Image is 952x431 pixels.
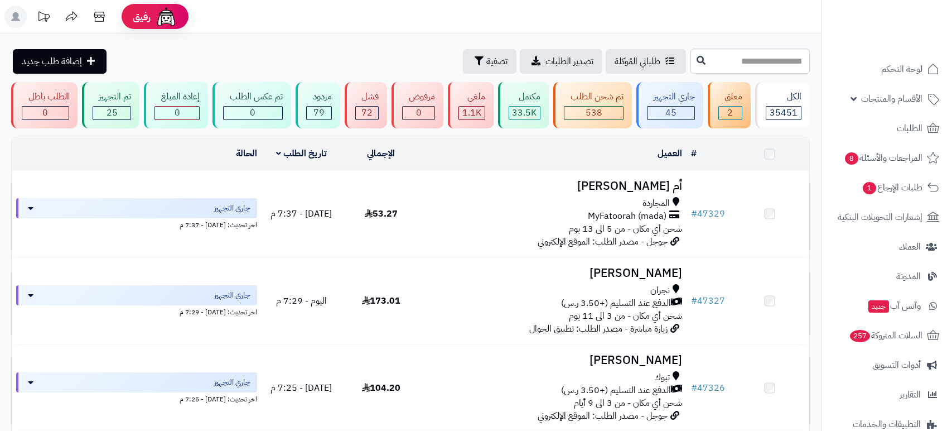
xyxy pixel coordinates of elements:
div: اخر تحديث: [DATE] - 7:25 م [16,392,257,404]
div: تم شحن الطلب [564,90,624,103]
span: 45 [665,106,676,119]
span: 2 [727,106,733,119]
span: 1.1K [462,106,481,119]
span: تصفية [486,55,508,68]
span: جوجل - مصدر الطلب: الموقع الإلكتروني [538,235,668,248]
div: 538 [564,107,623,119]
span: المراجعات والأسئلة [844,150,922,166]
a: السلات المتروكة257 [828,322,945,349]
div: اخر تحديث: [DATE] - 7:37 م [16,218,257,230]
span: وآتس آب [867,298,921,314]
span: طلبات الإرجاع [862,180,922,195]
span: 35451 [770,106,798,119]
span: 72 [361,106,373,119]
a: الحالة [236,147,257,160]
span: أدوات التسويق [872,357,921,373]
a: تم شحن الطلب 538 [551,82,634,128]
span: طلباتي المُوكلة [615,55,660,68]
div: تم التجهيز [93,90,132,103]
span: الطلبات [897,121,922,136]
div: 0 [224,107,282,119]
span: 257 [850,330,870,342]
span: جاري التجهيز [214,203,250,214]
span: 33.5K [512,106,537,119]
span: إشعارات التحويلات البنكية [838,209,922,225]
span: 0 [416,106,422,119]
a: مرفوض 0 [389,82,446,128]
span: العملاء [899,239,921,255]
div: 79 [307,107,331,119]
span: 173.01 [362,294,400,308]
div: مردود [306,90,332,103]
h3: أم [PERSON_NAME] [426,180,682,193]
div: مكتمل [509,90,541,103]
div: 0 [22,107,69,119]
span: [DATE] - 7:25 م [270,381,332,395]
span: 25 [107,106,118,119]
a: الكل35451 [753,82,812,128]
span: زيارة مباشرة - مصدر الطلب: تطبيق الجوال [529,322,668,336]
span: شحن أي مكان - من 3 الى 9 أيام [574,396,682,410]
span: جاري التجهيز [214,290,250,301]
span: المدونة [896,269,921,284]
span: الدفع عند التسليم (+3.50 ر.س) [561,297,671,310]
div: 45 [647,107,694,119]
span: جديد [868,300,889,313]
div: 2 [719,107,742,119]
div: ملغي [458,90,485,103]
a: طلبات الإرجاع1 [828,174,945,201]
a: #47327 [691,294,725,308]
a: إشعارات التحويلات البنكية [828,204,945,231]
span: نجران [650,284,670,297]
div: 33542 [509,107,540,119]
a: تصدير الطلبات [520,49,602,74]
a: تم التجهيز 25 [80,82,142,128]
a: ملغي 1.1K [446,82,496,128]
div: مرفوض [402,90,435,103]
a: الطلبات [828,115,945,142]
div: 0 [155,107,199,119]
span: الدفع عند التسليم (+3.50 ر.س) [561,384,671,397]
span: المجاردة [642,197,670,210]
a: أدوات التسويق [828,352,945,379]
div: إعادة المبلغ [154,90,200,103]
img: ai-face.png [155,6,177,28]
span: التقارير [900,387,921,403]
span: 0 [250,106,255,119]
span: تصدير الطلبات [545,55,593,68]
a: تم عكس الطلب 0 [210,82,293,128]
span: 1 [863,182,876,194]
a: #47326 [691,381,725,395]
a: الإجمالي [367,147,395,160]
span: 8 [845,152,858,165]
h3: [PERSON_NAME] [426,354,682,367]
div: جاري التجهيز [647,90,695,103]
a: جاري التجهيز 45 [634,82,705,128]
a: المدونة [828,263,945,290]
a: الطلب باطل 0 [9,82,80,128]
a: فشل 72 [342,82,390,128]
a: # [691,147,697,160]
span: # [691,207,697,221]
span: لوحة التحكم [881,61,922,77]
span: شحن أي مكان - من 3 الى 11 يوم [569,309,682,323]
a: وآتس آبجديد [828,293,945,319]
span: 538 [586,106,602,119]
span: جاري التجهيز [214,377,250,388]
span: تبوك [654,371,670,384]
a: مكتمل 33.5K [496,82,552,128]
span: 53.27 [365,207,398,221]
a: العملاء [828,233,945,260]
span: الأقسام والمنتجات [861,91,922,107]
div: اخر تحديث: [DATE] - 7:29 م [16,305,257,317]
span: # [691,294,697,308]
span: 0 [42,106,48,119]
div: تم عكس الطلب [223,90,283,103]
a: العميل [658,147,682,160]
h3: [PERSON_NAME] [426,267,682,280]
button: تصفية [463,49,516,74]
a: إعادة المبلغ 0 [142,82,210,128]
div: 0 [403,107,434,119]
a: المراجعات والأسئلة8 [828,145,945,171]
a: تحديثات المنصة [30,6,57,31]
